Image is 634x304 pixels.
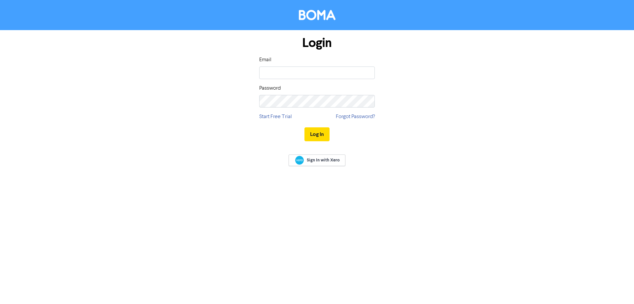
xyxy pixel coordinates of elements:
[259,84,281,92] label: Password
[259,56,271,64] label: Email
[289,154,345,166] a: Sign In with Xero
[259,35,375,51] h1: Login
[336,113,375,121] a: Forgot Password?
[299,10,335,20] img: BOMA Logo
[307,157,340,163] span: Sign In with Xero
[259,113,292,121] a: Start Free Trial
[295,156,304,165] img: Xero logo
[304,127,330,141] button: Log In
